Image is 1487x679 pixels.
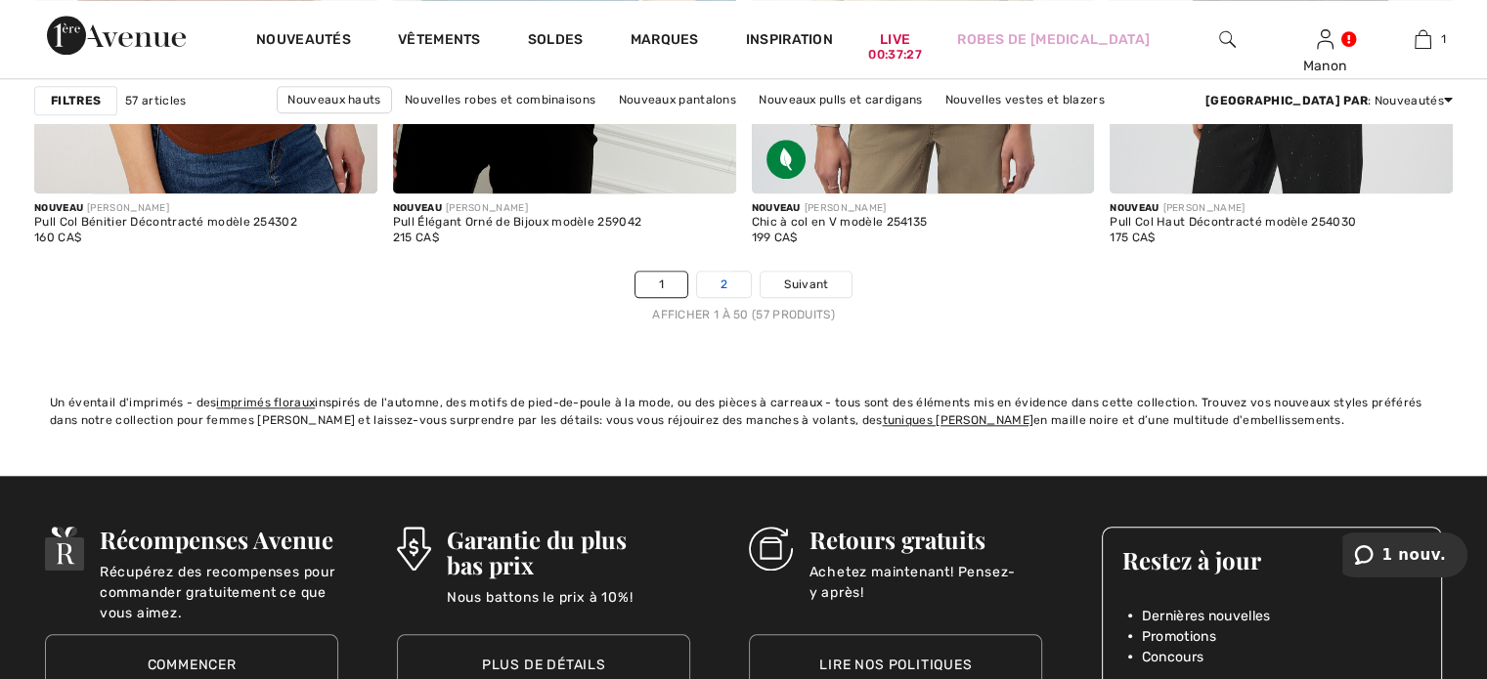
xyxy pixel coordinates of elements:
a: Soldes [528,31,584,52]
span: Nouveau [393,202,442,214]
div: Un éventail d'imprimés - des inspirés de l'automne, des motifs de pied-de-poule à la mode, ou des... [50,394,1437,429]
span: Promotions [1142,626,1216,647]
div: Pull Élégant Orné de Bijoux modèle 259042 [393,216,641,230]
div: [PERSON_NAME] [393,201,641,216]
span: 160 CA$ [34,231,81,244]
a: Nouvelles jupes [534,113,644,139]
div: [PERSON_NAME] [752,201,928,216]
h3: Garantie du plus bas prix [447,527,691,577]
a: Nouveaux hauts [277,86,391,113]
span: 199 CA$ [752,231,798,244]
a: Suivant [761,272,852,297]
h3: Retours gratuits [809,527,1042,552]
span: Nouveau [1110,202,1159,214]
div: Pull Col Haut Décontracté modèle 254030 [1110,216,1356,230]
span: 1 [1441,30,1446,48]
div: : Nouveautés [1205,92,1453,109]
span: 175 CA$ [1110,231,1155,244]
a: Marques [631,31,699,52]
span: Dernières nouvelles [1142,606,1271,626]
h3: Récompenses Avenue [100,527,338,552]
p: Achetez maintenant! Pensez-y après! [809,562,1042,601]
img: recherche [1219,27,1236,51]
a: Live00:37:27 [880,29,910,50]
a: Nouveaux pulls et cardigans [749,87,932,112]
span: Nouveau [752,202,801,214]
div: Chic à col en V modèle 254135 [752,216,928,230]
span: Concours [1142,647,1203,667]
div: 00:37:27 [868,46,921,64]
p: Nous battons le prix à 10%! [447,587,691,626]
span: Nouveau [34,202,83,214]
img: 1ère Avenue [47,16,186,55]
a: Nouveaux vêtements d'extérieur [647,113,857,139]
img: Retours gratuits [749,527,793,571]
a: 1 [635,272,687,297]
a: Nouvelles robes et combinaisons [395,87,605,112]
div: Pull Col Bénitier Décontracté modèle 254302 [34,216,297,230]
div: Manon [1277,56,1373,76]
a: tuniques [PERSON_NAME] [882,413,1033,427]
img: Mon panier [1415,27,1431,51]
a: Nouvelles vestes et blazers [936,87,1115,112]
div: [PERSON_NAME] [1110,201,1356,216]
div: Afficher 1 à 50 (57 produits) [34,306,1453,323]
a: Robes de [MEDICAL_DATA] [957,29,1150,50]
p: Récupérez des recompenses pour commander gratuitement ce que vous aimez. [100,562,338,601]
img: Tissu écologique [766,140,806,179]
a: imprimés floraux [216,396,315,409]
img: Récompenses Avenue [45,527,84,571]
span: 57 articles [125,92,186,109]
a: Nouveaux pantalons [609,87,746,112]
a: Nouveautés [256,31,351,52]
strong: [GEOGRAPHIC_DATA] par [1205,94,1368,107]
span: Suivant [784,276,828,293]
div: [PERSON_NAME] [34,201,297,216]
a: Vêtements [398,31,481,52]
img: Garantie du plus bas prix [397,527,430,571]
h3: Restez à jour [1122,547,1421,573]
img: Mes infos [1317,27,1334,51]
strong: Filtres [51,92,101,109]
span: Inspiration [746,31,833,52]
a: Se connecter [1317,29,1334,48]
iframe: Ouvre un widget dans lequel vous pouvez chatter avec l’un de nos agents [1342,532,1467,581]
nav: Page navigation [34,271,1453,323]
a: 1 [1375,27,1470,51]
a: 2 [697,272,751,297]
span: 215 CA$ [393,231,439,244]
